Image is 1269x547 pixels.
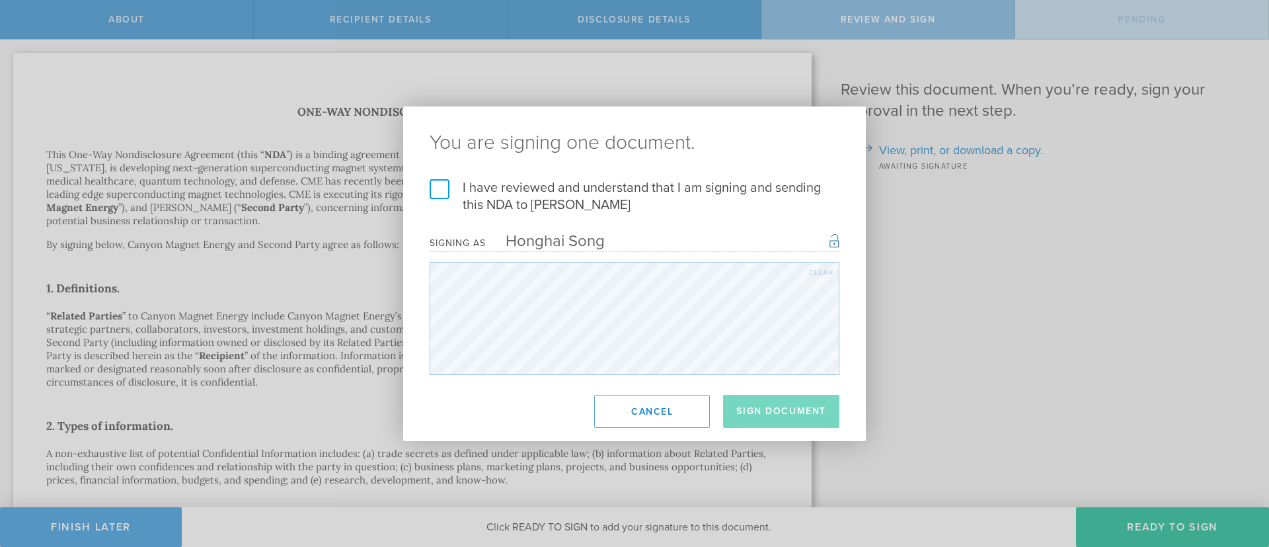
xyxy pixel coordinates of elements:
[430,133,839,153] ng-pluralize: You are signing one document.
[430,237,486,249] div: Signing as
[723,395,839,428] button: Sign Document
[594,395,710,428] button: Cancel
[486,231,605,251] div: Honghai Song
[430,179,839,214] label: I have reviewed and understand that I am signing and sending this NDA to [PERSON_NAME]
